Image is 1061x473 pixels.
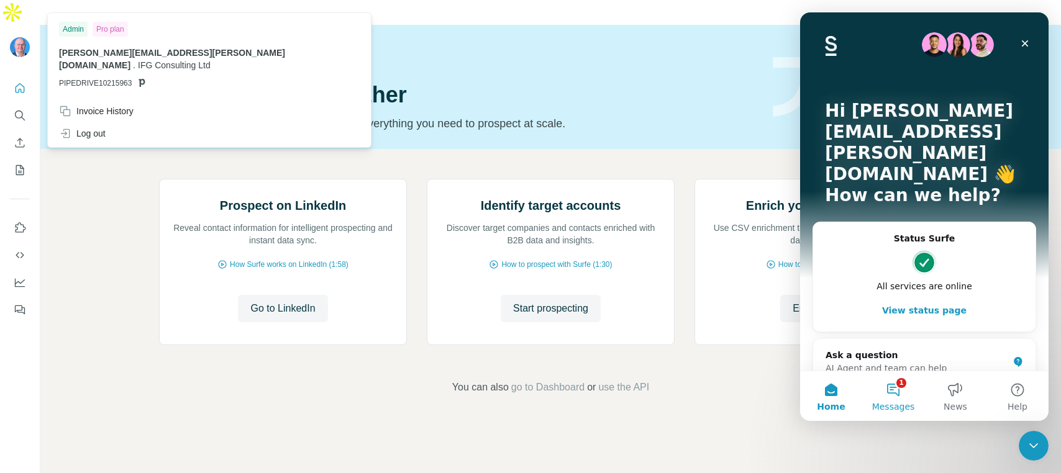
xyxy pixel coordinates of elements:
div: Log out [59,127,106,140]
p: Use CSV enrichment to confirm you are using the best data available. [708,222,929,246]
button: Go to LinkedIn [238,295,327,322]
img: banner [773,57,942,117]
span: Enrich CSV [793,301,844,316]
button: Quick start [10,77,30,99]
p: Reveal contact information for intelligent prospecting and instant data sync. [172,222,394,246]
button: Use Surfe API [10,244,30,266]
span: IFG Consulting Ltd [138,60,211,70]
p: Pick your starting point and we’ll provide everything you need to prospect at scale. [159,115,758,132]
span: How to upload a CSV (2:59) [778,259,871,270]
div: Invoice History [59,105,134,117]
button: go to Dashboard [511,380,585,395]
h2: Prospect on LinkedIn [220,197,346,214]
button: My lists [10,159,30,181]
h2: Enrich your contact lists [746,197,891,214]
div: Pro plan [93,22,128,37]
p: Discover target companies and contacts enriched with B2B data and insights. [440,222,662,246]
span: or [587,380,596,395]
button: Enrich CSV [10,132,30,154]
span: PIPEDRIVE10215963 [59,78,132,89]
iframe: Intercom live chat [800,12,1049,421]
button: Start prospecting [501,295,601,322]
button: Enrich CSV [780,295,857,322]
div: Quick start [159,48,758,60]
span: Start prospecting [513,301,588,316]
iframe: Intercom live chat [1019,431,1049,461]
h1: Let’s prospect together [159,83,758,107]
button: Dashboard [10,271,30,294]
span: You can also [452,380,509,395]
span: Go to LinkedIn [250,301,315,316]
button: Use Surfe on LinkedIn [10,217,30,239]
button: Search [10,104,30,127]
span: [PERSON_NAME][EMAIL_ADDRESS][PERSON_NAME][DOMAIN_NAME] [59,48,285,70]
span: . [133,60,135,70]
button: Feedback [10,299,30,321]
h2: Identify target accounts [481,197,621,214]
span: How to prospect with Surfe (1:30) [501,259,612,270]
button: use the API [598,380,649,395]
img: Avatar [10,37,30,57]
span: How Surfe works on LinkedIn (1:58) [230,259,348,270]
div: Admin [59,22,88,37]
